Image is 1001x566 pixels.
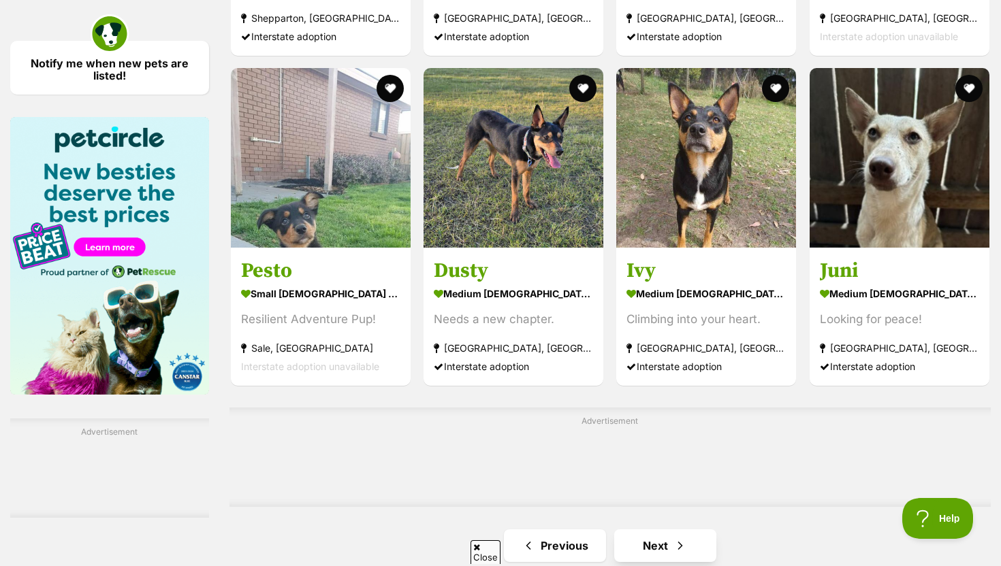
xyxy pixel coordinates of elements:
div: Needs a new chapter. [434,310,593,329]
img: Ivy - Australian Kelpie Dog [616,68,796,248]
strong: [GEOGRAPHIC_DATA], [GEOGRAPHIC_DATA] [626,339,786,357]
h3: Dusty [434,258,593,284]
div: Interstate adoption [434,27,593,45]
strong: Shepparton, [GEOGRAPHIC_DATA] [241,8,400,27]
strong: medium [DEMOGRAPHIC_DATA] Dog [434,284,593,303]
div: Interstate adoption [820,357,979,376]
strong: [GEOGRAPHIC_DATA], [GEOGRAPHIC_DATA] [434,8,593,27]
strong: medium [DEMOGRAPHIC_DATA] Dog [626,284,786,303]
iframe: Help Scout Beacon - Open [902,498,974,539]
div: Interstate adoption [434,357,593,376]
button: favourite [377,75,404,102]
button: favourite [569,75,597,102]
strong: small [DEMOGRAPHIC_DATA] Dog [241,284,400,303]
strong: [GEOGRAPHIC_DATA], [GEOGRAPHIC_DATA] [820,339,979,357]
strong: [GEOGRAPHIC_DATA], [GEOGRAPHIC_DATA] [626,8,786,27]
strong: [GEOGRAPHIC_DATA], [GEOGRAPHIC_DATA] [434,339,593,357]
a: Dusty medium [DEMOGRAPHIC_DATA] Dog Needs a new chapter. [GEOGRAPHIC_DATA], [GEOGRAPHIC_DATA] Int... [424,248,603,386]
span: Close [471,540,500,564]
div: Interstate adoption [626,27,786,45]
img: Pet Circle promo banner [10,117,209,395]
a: Notify me when new pets are listed! [10,41,209,95]
strong: [GEOGRAPHIC_DATA], [GEOGRAPHIC_DATA] [820,8,979,27]
button: favourite [763,75,790,102]
span: Interstate adoption unavailable [241,361,379,372]
h3: Pesto [241,258,400,284]
a: Next page [614,529,716,562]
div: Interstate adoption [626,357,786,376]
div: Resilient Adventure Pup! [241,310,400,329]
img: Pesto - Mixed breed Dog [231,68,411,248]
img: Dusty - Australian Kelpie Dog [424,68,603,248]
div: Advertisement [10,418,209,518]
strong: medium [DEMOGRAPHIC_DATA] Dog [820,284,979,303]
h3: Juni [820,258,979,284]
div: Interstate adoption [241,27,400,45]
img: Juni - Australian Kelpie Dog [810,68,989,248]
nav: Pagination [229,529,991,562]
div: Looking for peace! [820,310,979,329]
a: Juni medium [DEMOGRAPHIC_DATA] Dog Looking for peace! [GEOGRAPHIC_DATA], [GEOGRAPHIC_DATA] Inters... [810,248,989,386]
a: Previous page [504,529,606,562]
a: Ivy medium [DEMOGRAPHIC_DATA] Dog Climbing into your heart. [GEOGRAPHIC_DATA], [GEOGRAPHIC_DATA] ... [616,248,796,386]
h3: Ivy [626,258,786,284]
div: Advertisement [229,407,991,507]
a: Pesto small [DEMOGRAPHIC_DATA] Dog Resilient Adventure Pup! Sale, [GEOGRAPHIC_DATA] Interstate ad... [231,248,411,386]
button: favourite [955,75,983,102]
span: Interstate adoption unavailable [820,30,958,41]
div: Climbing into your heart. [626,310,786,329]
strong: Sale, [GEOGRAPHIC_DATA] [241,339,400,357]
